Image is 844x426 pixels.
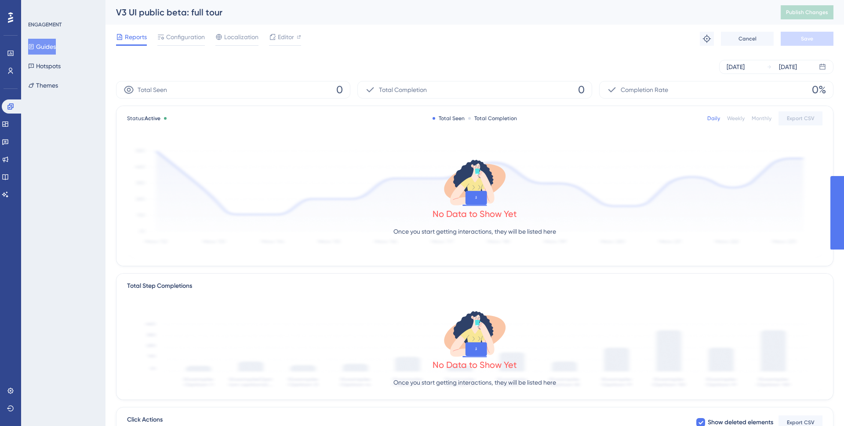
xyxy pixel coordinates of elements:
div: Weekly [727,115,745,122]
span: Total Seen [138,84,167,95]
div: Total Step Completions [127,281,192,291]
span: Cancel [738,35,757,42]
iframe: UserGuiding AI Assistant Launcher [807,391,833,418]
p: Once you start getting interactions, they will be listed here [393,226,556,237]
button: Cancel [721,32,774,46]
span: Status: [127,115,160,122]
button: Publish Changes [781,5,833,19]
span: Total Completion [379,84,427,95]
div: Monthly [752,115,771,122]
span: Export CSV [787,115,815,122]
span: Completion Rate [621,84,668,95]
button: Save [781,32,833,46]
div: No Data to Show Yet [433,359,517,371]
span: Editor [278,32,294,42]
div: No Data to Show Yet [433,208,517,220]
button: Export CSV [779,111,822,125]
p: Once you start getting interactions, they will be listed here [393,377,556,388]
span: Reports [125,32,147,42]
span: 0 [578,83,585,97]
div: [DATE] [727,62,745,72]
div: ENGAGEMENT [28,21,62,28]
span: Localization [224,32,258,42]
button: Hotspots [28,58,61,74]
span: 0% [812,83,826,97]
span: Configuration [166,32,205,42]
button: Guides [28,39,56,55]
button: Themes [28,77,58,93]
div: Total Completion [468,115,517,122]
span: 0 [336,83,343,97]
div: Daily [707,115,720,122]
span: Publish Changes [786,9,828,16]
div: V3 UI public beta: full tour [116,6,759,18]
span: Export CSV [787,419,815,426]
div: Total Seen [433,115,465,122]
span: Save [801,35,813,42]
div: [DATE] [779,62,797,72]
span: Active [145,115,160,121]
